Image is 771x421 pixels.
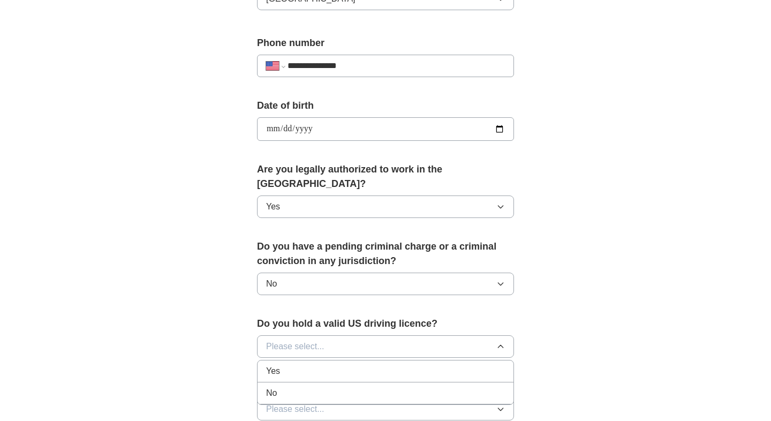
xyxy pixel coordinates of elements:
[266,200,280,213] span: Yes
[266,403,324,416] span: Please select...
[257,196,514,218] button: Yes
[257,36,514,50] label: Phone number
[257,335,514,358] button: Please select...
[257,239,514,268] label: Do you have a pending criminal charge or a criminal conviction in any jurisdiction?
[266,340,324,353] span: Please select...
[257,317,514,331] label: Do you hold a valid US driving licence?
[266,365,280,378] span: Yes
[257,273,514,295] button: No
[266,387,277,400] span: No
[257,162,514,191] label: Are you legally authorized to work in the [GEOGRAPHIC_DATA]?
[257,398,514,420] button: Please select...
[257,99,514,113] label: Date of birth
[266,277,277,290] span: No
